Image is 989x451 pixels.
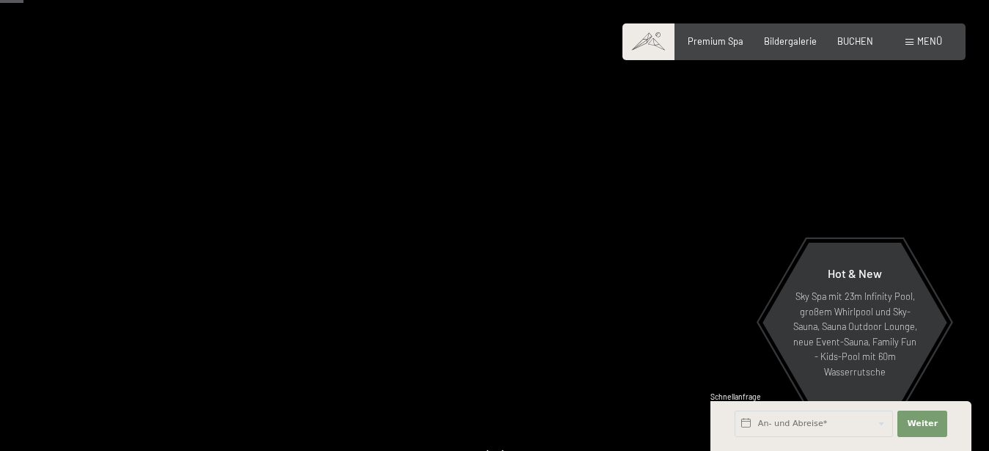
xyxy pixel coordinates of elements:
a: BUCHEN [837,35,873,47]
a: Bildergalerie [764,35,817,47]
a: Hot & New Sky Spa mit 23m Infinity Pool, großem Whirlpool und Sky-Sauna, Sauna Outdoor Lounge, ne... [762,242,948,403]
button: Weiter [897,411,947,437]
span: Weiter [907,418,938,430]
span: Hot & New [828,266,882,280]
span: Menü [917,35,942,47]
a: Premium Spa [688,35,743,47]
span: Schnellanfrage [710,392,761,401]
p: Sky Spa mit 23m Infinity Pool, großem Whirlpool und Sky-Sauna, Sauna Outdoor Lounge, neue Event-S... [791,289,919,379]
